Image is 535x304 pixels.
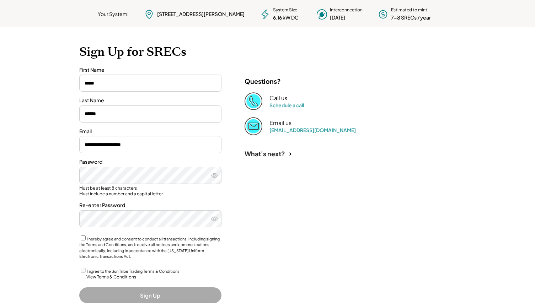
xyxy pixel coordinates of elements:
div: Email us [269,119,291,127]
div: [STREET_ADDRESS][PERSON_NAME] [157,11,245,18]
a: Schedule a call [269,102,304,108]
div: Questions? [245,77,281,85]
div: First Name [79,66,221,74]
img: Email%202%403x.png [245,117,262,135]
h1: Sign Up for SRECs [79,44,456,59]
div: Call us [269,94,287,102]
label: I agree to the Sun Tribe Trading Terms & Conditions. [87,269,181,273]
img: Phone%20copy%403x.png [245,92,262,110]
div: Estimated to mint [391,7,427,13]
div: View Terms & Conditions [86,274,136,280]
div: Interconnection [330,7,363,13]
div: Last Name [79,97,221,104]
a: [EMAIL_ADDRESS][DOMAIN_NAME] [269,127,356,133]
div: [DATE] [330,14,345,21]
div: Your System: [98,11,129,18]
div: Must be at least 8 characters Must include a number and a capital letter [79,185,221,196]
div: Email [79,128,221,135]
button: Sign Up [79,287,221,303]
div: 6.16 kW DC [273,14,299,21]
div: Re-enter Password [79,202,221,209]
div: System Size [273,7,297,13]
div: Password [79,158,221,165]
div: What's next? [245,150,285,158]
div: 7-8 SRECs / year [391,14,431,21]
label: I hereby agree and consent to conduct all transactions, including signing the Terms and Condition... [79,237,220,259]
